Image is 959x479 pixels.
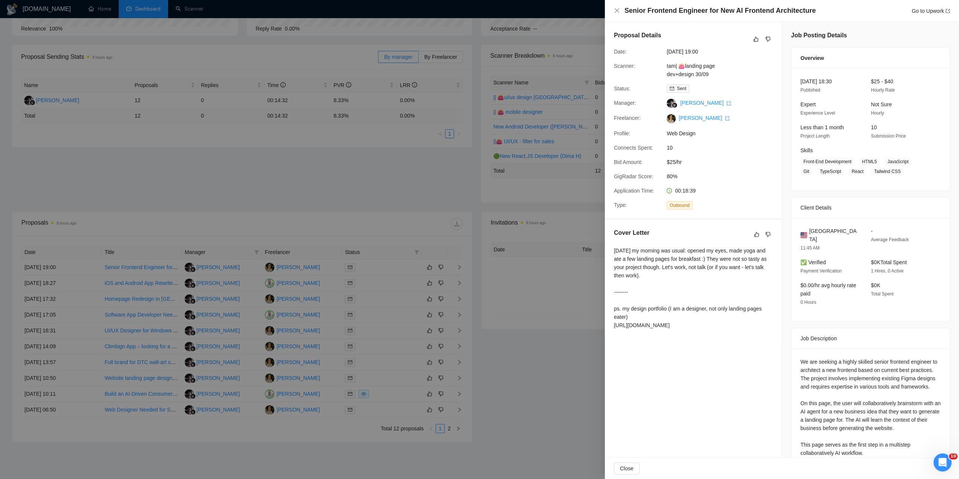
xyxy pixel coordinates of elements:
[800,300,816,305] span: 0 Hours
[800,158,854,166] span: Front-End Development
[800,133,829,139] span: Project Length
[614,100,636,106] span: Manager:
[667,114,676,123] img: c1MlehbJ4Tmkjq2Dnn5FxAbU_CECx_2Jo5BBK1YuReEBV0xePob4yeGhw1maaezJQ9
[725,116,730,121] span: export
[614,173,653,179] span: GigRadar Score:
[800,231,807,239] img: 🇺🇸
[763,230,772,239] button: dislike
[765,36,771,42] span: dislike
[620,464,633,473] span: Close
[871,101,892,107] span: Not Sure
[667,63,715,77] a: tam| 👛landing page dev+design 30/09
[614,159,642,165] span: Bid Amount:
[667,158,780,166] span: $25/hr
[614,462,639,474] button: Close
[667,47,780,56] span: [DATE] 19:00
[871,268,904,274] span: 1 Hires, 0 Active
[871,110,884,116] span: Hourly
[667,144,780,152] span: 10
[667,129,780,138] span: Web Design
[871,259,907,265] span: $0K Total Spent
[871,282,880,288] span: $0K
[667,201,693,210] span: Outbound
[871,167,904,176] span: Tailwind CSS
[754,231,759,237] span: like
[817,167,844,176] span: TypeScript
[614,228,649,237] h5: Cover Letter
[871,228,873,234] span: -
[679,115,730,121] a: [PERSON_NAME] export
[752,230,761,239] button: like
[871,133,906,139] span: Submission Price
[800,328,941,349] div: Job Description
[933,453,951,471] iframe: Intercom live chat
[871,87,895,93] span: Hourly Rate
[871,237,909,242] span: Average Feedback
[800,124,844,130] span: Less than 1 month
[809,227,859,243] span: [GEOGRAPHIC_DATA]
[677,86,686,91] span: Sent
[614,246,772,329] div: [DATE] my morning was usual: opened my eyes, made yoga and ate a few landing pages for breakfast ...
[800,101,815,107] span: Expert
[849,167,866,176] span: React
[800,87,820,93] span: Published
[727,101,731,106] span: export
[800,282,856,297] span: $0.00/hr avg hourly rate paid
[871,124,877,130] span: 10
[614,130,630,136] span: Profile:
[949,453,957,459] span: 10
[670,86,674,91] span: mail
[614,63,635,69] span: Scanner:
[614,188,654,194] span: Application Time:
[800,268,841,274] span: Payment Verification
[800,78,832,84] span: [DATE] 18:30
[614,49,626,55] span: Date:
[912,8,950,14] a: Go to Upworkexport
[859,158,879,166] span: HTML5
[800,110,835,116] span: Experience Level
[800,245,820,251] span: 11:45 AM
[884,158,912,166] span: JavaScript
[667,188,672,193] span: clock-circle
[675,188,696,194] span: 00:18:39
[800,54,824,62] span: Overview
[800,147,813,153] span: Skills
[614,115,641,121] span: Freelancer:
[871,78,893,84] span: $25 - $40
[751,35,760,44] button: like
[672,103,677,108] img: gigradar-bm.png
[680,100,731,106] a: [PERSON_NAME] export
[614,86,630,92] span: Status:
[614,202,627,208] span: Type:
[614,8,620,14] button: Close
[800,259,826,265] span: ✅ Verified
[800,197,941,218] div: Client Details
[765,231,771,237] span: dislike
[871,291,893,297] span: Total Spent
[791,31,847,40] h5: Job Posting Details
[945,9,950,13] span: export
[614,8,620,14] span: close
[763,35,772,44] button: dislike
[800,167,812,176] span: Git
[624,6,816,15] h4: Senior Frontend Engineer for New AI Frontend Architecture
[614,145,653,151] span: Connects Spent:
[614,31,661,40] h5: Proposal Details
[753,36,759,42] span: like
[667,172,780,181] span: 80%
